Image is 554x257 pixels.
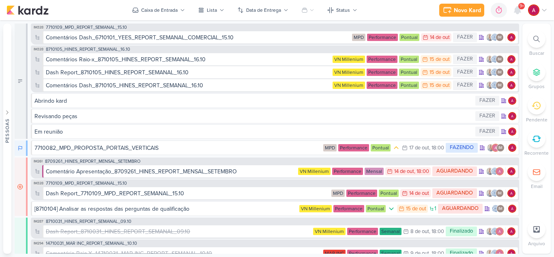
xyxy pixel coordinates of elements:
[508,144,516,152] img: Alessandra Gomes
[486,227,506,235] div: Colaboradores: Iara Santos, Caroline Traven De Andrade, Alessandra Gomes
[399,56,419,63] div: Pontual
[486,189,506,197] div: Colaboradores: Iara Santos, Caroline Traven De Andrade, Isabella Machado Guimarães
[394,169,414,174] div: 14 de out
[3,24,11,254] button: Pessoas
[46,33,350,42] div: Comentários Dash_6710101_YEES_REPORT_SEMANAL_COMERCIAL_15.10
[333,56,365,63] div: VN Millenium
[446,227,477,236] div: Finalizado
[399,34,419,41] div: Pontual
[453,54,477,64] div: FAZER
[491,68,499,76] img: Caroline Traven De Andrade
[492,144,500,152] img: Alessandra Gomes
[507,81,515,89] div: Responsável: Alessandra Gomes
[410,251,429,256] div: 9 de out
[496,205,505,213] div: Isabella Machado Guimarães
[46,33,234,42] div: Comentários Dash_6710101_YEES_REPORT_SEMANAL_COMERCIAL_15.10
[331,190,345,197] div: MPD
[496,81,504,89] div: Isabella Machado Guimarães
[299,205,332,212] div: VN Millenium
[15,140,28,156] div: FAZENDO
[46,181,127,186] span: 7710109_MPD_REPORT_SEMANAL_15.10
[33,181,44,186] span: IM328
[15,24,28,139] div: FAZER
[46,167,237,176] div: Comentário Apresentação_8709261_HINES_REPORT_MENSAL_SETEMBRO
[528,4,539,16] img: Alessandra Gomes
[491,189,499,197] img: Caroline Traven De Andrade
[34,127,474,136] div: Em reunião
[507,227,515,235] div: Responsável: Alessandra Gomes
[496,227,504,235] img: Alessandra Gomes
[429,83,450,88] div: 15 de out
[487,144,507,152] div: Colaboradores: Iara Santos, Alessandra Gomes, Isabella Machado Guimarães
[486,68,494,76] img: Iara Santos
[491,227,499,235] img: Caroline Traven De Andrade
[34,144,159,152] div: 7710082_MPD_PROPOSTA_PORTAIS_VERTICAIS
[399,69,419,76] div: Pontual
[34,97,474,105] div: Abrindo kard
[323,250,346,257] div: MAR INC
[387,205,395,213] div: Prioridade Baixa
[34,205,298,213] div: [8710104] Analisar as respostas das perguntas de qualificação
[352,34,365,41] div: MPD
[453,80,477,90] div: FAZER
[333,69,365,76] div: VN Millenium
[496,33,504,41] div: Isabella Machado Guimarães
[507,227,515,235] img: Alessandra Gomes
[487,144,495,152] img: Iara Santos
[379,190,399,197] div: Pontual
[15,158,28,216] div: AGUARDANDO
[498,192,502,196] p: IM
[508,112,516,120] div: Responsável: Alessandra Gomes
[313,228,346,235] div: VN Millenium
[453,32,477,42] div: FAZER
[453,67,477,77] div: FAZER
[498,146,502,150] p: IM
[33,47,44,52] span: IM328
[486,167,506,175] div: Colaboradores: Iara Santos, Caroline Traven De Andrade, Alessandra Gomes
[507,189,515,197] div: Responsável: Alessandra Gomes
[46,25,127,30] span: 7710109_MPD_REPORT_SEMANAL_15.10
[508,112,516,120] img: Alessandra Gomes
[46,68,331,77] div: Dash Report_8710105_HINES_REPORT_SEMANAL_16.10
[409,145,429,151] div: 17 de out
[507,68,515,76] div: Responsável: Alessandra Gomes
[34,112,474,121] div: Revisando peças
[507,33,515,41] img: Alessandra Gomes
[507,167,515,175] img: Alessandra Gomes
[508,97,516,105] img: Alessandra Gomes
[429,57,450,62] div: 15 de out
[338,144,369,151] div: Performance
[486,55,494,63] img: Iara Santos
[298,168,331,175] div: VN Millenium
[365,168,384,175] div: Mensal
[429,229,444,234] div: , 18:00
[34,112,77,121] div: Revisando peças
[498,58,502,62] p: IM
[528,83,545,90] p: Grupos
[528,240,545,247] p: Arquivo
[507,189,515,197] img: Alessandra Gomes
[507,68,515,76] img: Alessandra Gomes
[367,82,397,89] div: Performance
[438,204,483,214] div: AGUARDANDO
[347,250,378,257] div: Performance
[498,207,502,211] p: IM
[332,168,363,175] div: Performance
[486,68,506,76] div: Colaboradores: Iara Santos, Caroline Traven De Andrade, Isabella Machado Guimarães
[508,97,516,105] div: Responsável: Alessandra Gomes
[333,205,364,212] div: Performance
[508,205,516,213] div: Responsável: Alessandra Gomes
[531,183,543,190] p: Email
[507,55,515,63] img: Alessandra Gomes
[34,144,322,152] div: 7710082_MPD_PROPOSTA_PORTAIS_VERTICAIS
[496,55,504,63] div: Isabella Machado Guimarães
[33,241,44,246] span: IM294
[496,167,504,175] img: Alessandra Gomes
[429,251,444,256] div: , 18:00
[498,36,502,40] p: IM
[492,205,500,213] img: Caroline Traven De Andrade
[475,96,499,106] div: FAZER
[432,166,477,176] div: AGUARDANDO
[33,219,44,224] span: IM287
[410,229,429,234] div: 8 de out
